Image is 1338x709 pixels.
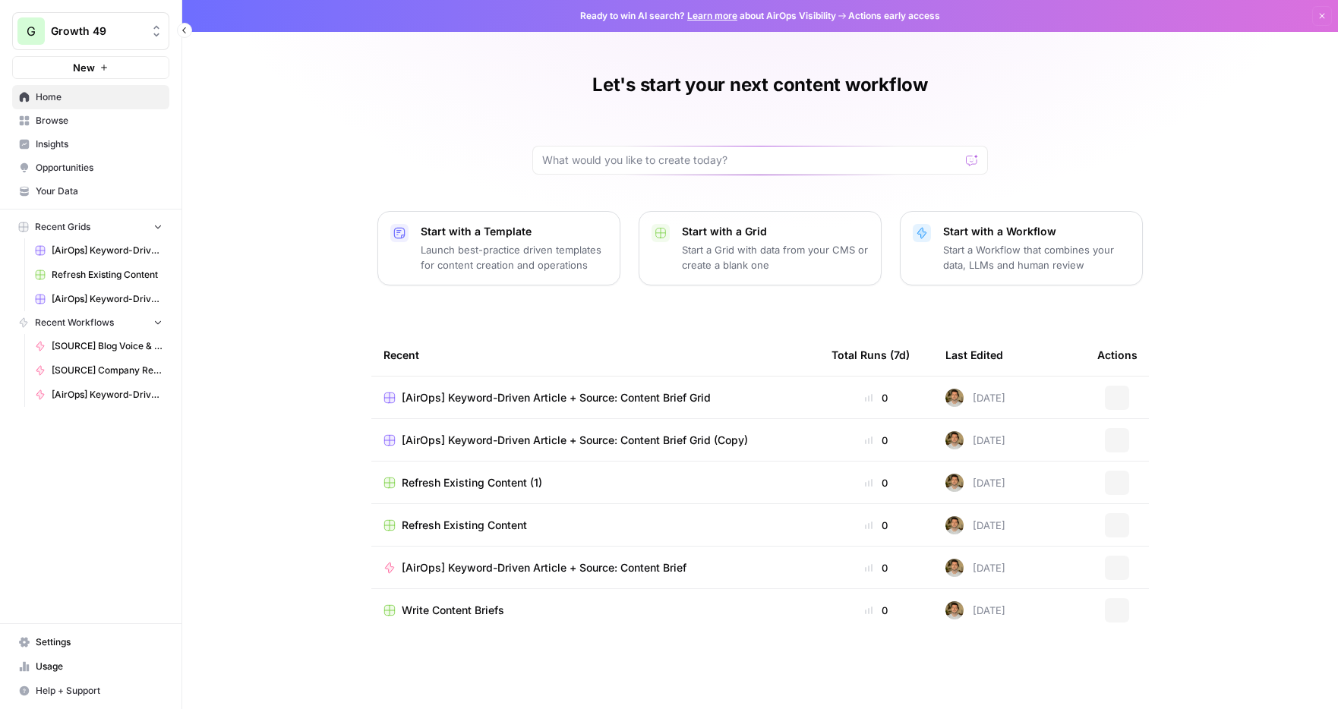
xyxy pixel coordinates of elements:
div: [DATE] [945,516,1005,534]
button: Start with a TemplateLaunch best-practice driven templates for content creation and operations [377,211,620,285]
p: Launch best-practice driven templates for content creation and operations [421,242,607,273]
a: Home [12,85,169,109]
span: G [27,22,36,40]
a: Refresh Existing Content [383,518,807,533]
div: 0 [832,475,921,490]
a: Settings [12,630,169,654]
span: Your Data [36,184,163,198]
img: 9peqd3ak2lieyojmlm10uxo82l57 [945,474,964,492]
div: Recent [383,334,807,376]
div: 0 [832,603,921,618]
span: Usage [36,660,163,673]
div: [DATE] [945,431,1005,449]
a: [AirOps] Keyword-Driven Article + Source: Content Brief [28,383,169,407]
a: [AirOps] Keyword-Driven Article + Source: Content Brief Grid [28,238,169,263]
img: 9peqd3ak2lieyojmlm10uxo82l57 [945,601,964,619]
button: Start with a GridStart a Grid with data from your CMS or create a blank one [639,211,882,285]
span: New [73,60,95,75]
button: New [12,56,169,79]
a: Write Content Briefs [383,603,807,618]
span: [AirOps] Keyword-Driven Article + Source: Content Brief Grid (Copy) [52,292,163,306]
a: [SOURCE] Company Research [28,358,169,383]
button: Recent Workflows [12,311,169,334]
button: Start with a WorkflowStart a Workflow that combines your data, LLMs and human review [900,211,1143,285]
span: Help + Support [36,684,163,698]
a: Learn more [687,10,737,21]
span: [AirOps] Keyword-Driven Article + Source: Content Brief Grid (Copy) [402,433,748,448]
span: [AirOps] Keyword-Driven Article + Source: Content Brief [52,388,163,402]
a: [AirOps] Keyword-Driven Article + Source: Content Brief Grid (Copy) [383,433,807,448]
div: [DATE] [945,559,1005,577]
span: Recent Grids [35,220,90,234]
p: Start with a Template [421,224,607,239]
a: Usage [12,654,169,679]
p: Start with a Grid [682,224,869,239]
span: Actions early access [848,9,940,23]
span: Browse [36,114,163,128]
a: [AirOps] Keyword-Driven Article + Source: Content Brief [383,560,807,575]
a: Opportunities [12,156,169,180]
button: Recent Grids [12,216,169,238]
a: Browse [12,109,169,133]
span: [AirOps] Keyword-Driven Article + Source: Content Brief Grid [52,244,163,257]
span: Refresh Existing Content [402,518,527,533]
p: Start a Grid with data from your CMS or create a blank one [682,242,869,273]
div: [DATE] [945,601,1005,619]
span: Growth 49 [51,24,143,39]
div: 0 [832,433,921,448]
span: [AirOps] Keyword-Driven Article + Source: Content Brief [402,560,686,575]
span: Insights [36,137,163,151]
div: 0 [832,390,921,405]
img: 9peqd3ak2lieyojmlm10uxo82l57 [945,559,964,577]
span: Write Content Briefs [402,603,504,618]
a: Insights [12,132,169,156]
button: Help + Support [12,679,169,703]
div: Total Runs (7d) [832,334,910,376]
span: Ready to win AI search? about AirOps Visibility [580,9,836,23]
span: Home [36,90,163,104]
span: Refresh Existing Content [52,268,163,282]
span: [SOURCE] Company Research [52,364,163,377]
div: Last Edited [945,334,1003,376]
a: [SOURCE] Blog Voice & Tone Guidelines [28,334,169,358]
span: Recent Workflows [35,316,114,329]
span: Settings [36,635,163,649]
a: [AirOps] Keyword-Driven Article + Source: Content Brief Grid [383,390,807,405]
img: 9peqd3ak2lieyojmlm10uxo82l57 [945,431,964,449]
div: [DATE] [945,389,1005,407]
img: 9peqd3ak2lieyojmlm10uxo82l57 [945,516,964,534]
button: Workspace: Growth 49 [12,12,169,50]
span: [AirOps] Keyword-Driven Article + Source: Content Brief Grid [402,390,711,405]
a: Refresh Existing Content [28,263,169,287]
a: Your Data [12,179,169,203]
p: Start a Workflow that combines your data, LLMs and human review [943,242,1130,273]
div: Actions [1097,334,1138,376]
a: [AirOps] Keyword-Driven Article + Source: Content Brief Grid (Copy) [28,287,169,311]
p: Start with a Workflow [943,224,1130,239]
div: 0 [832,560,921,575]
div: 0 [832,518,921,533]
img: 9peqd3ak2lieyojmlm10uxo82l57 [945,389,964,407]
div: [DATE] [945,474,1005,492]
span: [SOURCE] Blog Voice & Tone Guidelines [52,339,163,353]
h1: Let's start your next content workflow [592,73,928,97]
span: Refresh Existing Content (1) [402,475,542,490]
input: What would you like to create today? [542,153,960,168]
span: Opportunities [36,161,163,175]
a: Refresh Existing Content (1) [383,475,807,490]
